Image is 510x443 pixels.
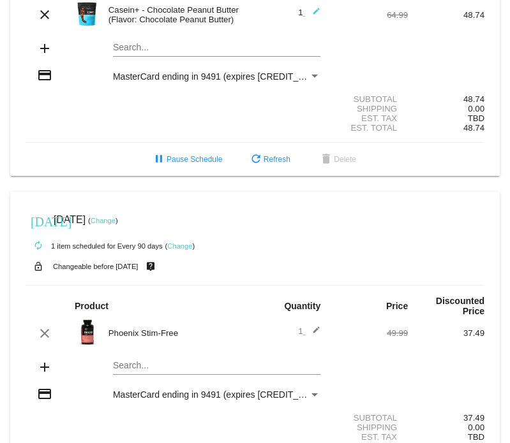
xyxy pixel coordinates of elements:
[436,296,484,316] strong: Discounted Price
[331,328,408,338] div: 49.99
[113,43,320,53] input: Search...
[151,152,167,168] mat-icon: pause
[53,263,139,270] small: Changeable before [DATE]
[331,10,408,20] div: 64.99
[75,319,100,345] img: Image-1-Carousel-PhoenixSF-v3.0.png
[319,152,334,168] mat-icon: delete
[468,104,484,113] span: 0.00
[305,326,320,341] mat-icon: edit
[37,41,52,56] mat-icon: add
[248,155,290,164] span: Refresh
[319,155,356,164] span: Delete
[331,432,408,442] div: Est. Tax
[331,423,408,432] div: Shipping
[468,113,484,123] span: TBD
[331,94,408,104] div: Subtotal
[298,8,320,17] span: 1
[26,242,163,250] small: 1 item scheduled for Every 90 days
[113,71,320,82] mat-select: Payment Method
[75,301,109,311] strong: Product
[151,155,222,164] span: Pause Schedule
[284,301,320,311] strong: Quantity
[113,389,320,400] mat-select: Payment Method
[468,423,484,432] span: 0.00
[31,213,46,228] mat-icon: [DATE]
[37,326,52,341] mat-icon: clear
[88,217,118,224] small: ( )
[37,359,52,375] mat-icon: add
[91,217,116,224] a: Change
[143,258,158,275] mat-icon: live_help
[165,242,195,250] small: ( )
[75,1,100,27] img: Image-1-Carousel-Casein-SC-Roman-Berezecky.png
[408,413,484,423] div: 37.49
[408,10,484,20] div: 48.74
[408,328,484,338] div: 37.49
[102,328,255,338] div: Phoenix Stim-Free
[305,7,320,22] mat-icon: edit
[113,389,357,400] span: MasterCard ending in 9491 (expires [CREDIT_CARD_DATA])
[141,148,232,171] button: Pause Schedule
[31,258,46,275] mat-icon: lock_open
[167,242,192,250] a: Change
[37,7,52,22] mat-icon: clear
[408,94,484,104] div: 48.74
[102,5,255,24] div: Casein+ - Chocolate Peanut Butter (Flavor: Chocolate Peanut Butter)
[248,152,264,168] mat-icon: refresh
[113,361,320,371] input: Search...
[37,68,52,83] mat-icon: credit_card
[113,71,357,82] span: MasterCard ending in 9491 (expires [CREDIT_CARD_DATA])
[331,113,408,123] div: Est. Tax
[331,413,408,423] div: Subtotal
[468,432,484,442] span: TBD
[308,148,366,171] button: Delete
[331,123,408,133] div: Est. Total
[331,104,408,113] div: Shipping
[238,148,301,171] button: Refresh
[463,123,484,133] span: 48.74
[31,238,46,254] mat-icon: autorenew
[298,326,320,336] span: 1
[37,386,52,402] mat-icon: credit_card
[386,301,408,311] strong: Price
